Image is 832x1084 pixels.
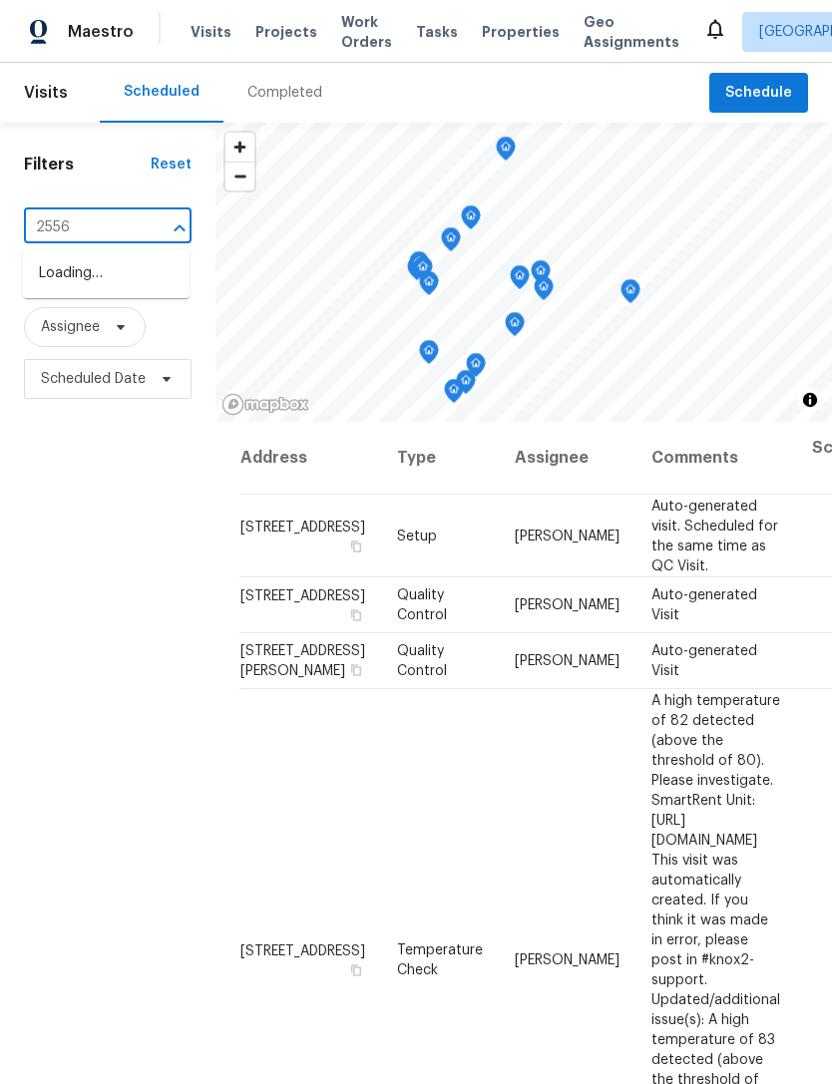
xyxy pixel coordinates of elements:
span: Auto-generated visit. Scheduled for the same time as QC Visit. [651,499,778,572]
div: Map marker [419,340,439,371]
span: [STREET_ADDRESS] [240,589,365,603]
span: Scheduled Date [41,369,146,389]
div: Map marker [496,137,516,168]
button: Schedule [709,73,808,114]
button: Close [166,214,194,242]
div: Scheduled [124,82,200,102]
span: Setup [397,529,437,542]
button: Toggle attribution [798,388,822,412]
span: Toggle attribution [804,389,816,411]
div: Map marker [461,205,481,236]
span: Geo Assignments [584,12,679,52]
span: [STREET_ADDRESS] [240,520,365,534]
span: Schedule [725,81,792,106]
th: Type [381,422,499,495]
button: Copy Address [347,661,365,679]
div: Map marker [444,379,464,410]
div: Map marker [534,276,554,307]
span: Auto-generated Visit [651,588,757,622]
span: Temperature Check [397,942,483,976]
span: [PERSON_NAME] [515,654,620,668]
div: Map marker [466,353,486,384]
span: [PERSON_NAME] [515,598,620,612]
span: [PERSON_NAME] [515,529,620,542]
span: Work Orders [341,12,392,52]
button: Copy Address [347,537,365,554]
a: Mapbox homepage [221,393,309,416]
span: Visits [24,71,68,115]
span: [STREET_ADDRESS][PERSON_NAME] [240,644,365,678]
button: Copy Address [347,960,365,978]
input: Search for an address... [24,212,136,243]
div: Map marker [621,279,640,310]
div: Map marker [510,265,530,296]
button: Zoom in [225,133,254,162]
div: Loading… [23,249,190,298]
span: Auto-generated Visit [651,644,757,678]
div: Map marker [456,370,476,401]
span: Quality Control [397,644,447,678]
button: Copy Address [347,606,365,624]
span: Zoom out [225,163,254,190]
span: Projects [255,22,317,42]
div: Reset [151,155,192,175]
span: Properties [482,22,560,42]
div: Map marker [531,260,551,291]
button: Zoom out [225,162,254,190]
div: Map marker [407,256,427,287]
th: Assignee [499,422,635,495]
div: Completed [247,83,322,103]
span: Maestro [68,22,134,42]
span: Tasks [416,25,458,39]
div: Map marker [409,251,429,282]
th: Comments [635,422,796,495]
h1: Filters [24,155,151,175]
span: [STREET_ADDRESS] [240,943,365,957]
div: Map marker [441,227,461,258]
span: [PERSON_NAME] [515,952,620,966]
div: Map marker [505,312,525,343]
span: Quality Control [397,588,447,622]
th: Address [239,422,381,495]
span: Assignee [41,317,100,337]
div: Map marker [413,256,433,287]
span: Visits [191,22,231,42]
